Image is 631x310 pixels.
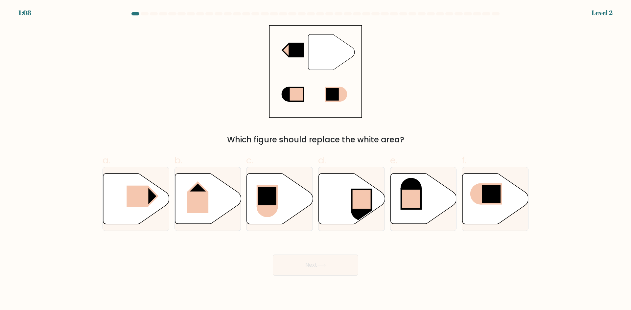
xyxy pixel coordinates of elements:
span: c. [246,154,253,167]
g: " [308,34,355,70]
span: b. [175,154,182,167]
button: Next [273,255,358,276]
div: 1:08 [18,8,31,18]
span: e. [390,154,397,167]
span: f. [462,154,466,167]
span: d. [318,154,326,167]
div: Which figure should replace the white area? [106,134,525,146]
span: a. [103,154,110,167]
div: Level 2 [592,8,613,18]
